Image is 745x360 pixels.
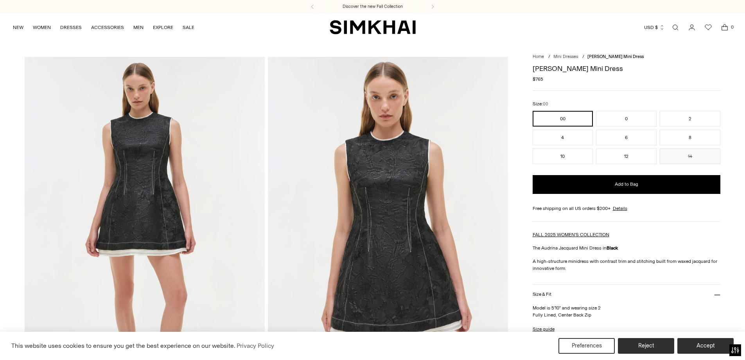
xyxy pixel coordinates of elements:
[235,340,275,352] a: Privacy Policy (opens in a new tab)
[533,244,721,251] p: The Audrina Jacquard Mini Dress in
[587,54,644,59] span: [PERSON_NAME] Mini Dress
[615,181,638,188] span: Add to Bag
[684,20,700,35] a: Go to the account page
[153,19,173,36] a: EXPLORE
[548,54,550,60] div: /
[533,258,721,272] p: A high-structure minidress with contrast trim and stitching built from waxed jacquard for innovat...
[558,338,615,354] button: Preferences
[533,76,543,83] span: $765
[618,338,674,354] button: Reject
[533,285,721,305] button: Size & Fit
[607,245,618,251] strong: Black
[533,232,609,237] a: FALL 2025 WOMEN'S COLLECTION
[533,205,721,212] div: Free shipping on all US orders $200+
[660,130,720,145] button: 8
[533,175,721,194] button: Add to Bag
[660,148,720,164] button: 14
[13,19,23,36] a: NEW
[343,4,403,10] a: Discover the new Fall Collection
[533,54,721,60] nav: breadcrumbs
[133,19,144,36] a: MEN
[668,20,683,35] a: Open search modal
[729,24,736,31] span: 0
[11,342,235,349] span: This website uses cookies to ensure you get the best experience on our website.
[60,19,82,36] a: DRESSES
[596,148,657,164] button: 12
[677,338,734,354] button: Accept
[330,20,416,35] a: SIMKHAI
[533,304,721,318] p: Model is 5'10" and wearing size 2 Fully Lined, Center Back Zip
[596,111,657,127] button: 0
[613,205,627,212] a: Details
[533,148,593,164] button: 10
[553,54,578,59] a: Mini Dresses
[91,19,124,36] a: ACCESSORIES
[543,101,548,107] span: 00
[533,54,544,59] a: Home
[596,130,657,145] button: 6
[533,111,593,127] button: 00
[660,111,720,127] button: 2
[644,19,665,36] button: USD $
[533,100,548,108] label: Size:
[582,54,584,60] div: /
[717,20,732,35] a: Open cart modal
[533,130,593,145] button: 4
[33,19,51,36] a: WOMEN
[533,65,721,72] h1: [PERSON_NAME] Mini Dress
[533,326,555,333] a: Size guide
[533,292,551,297] h3: Size & Fit
[700,20,716,35] a: Wishlist
[183,19,194,36] a: SALE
